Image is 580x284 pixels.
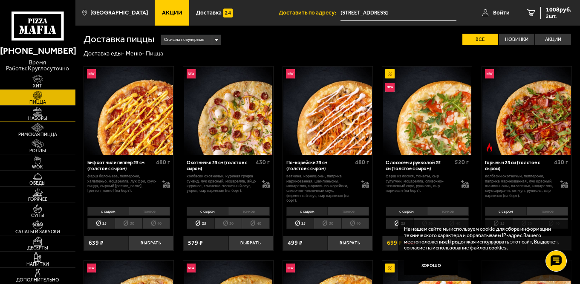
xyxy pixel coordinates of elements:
li: с сыром [485,207,526,216]
li: с сыром [386,207,427,216]
label: Все [462,34,498,45]
p: фарш болоньезе, пепперони, халапеньо, моцарелла, лук фри, соус-пицца, сырный [PERSON_NAME], [PERS... [87,174,156,193]
span: 499 ₽ [288,240,303,246]
span: [GEOGRAPHIC_DATA] [90,10,148,16]
div: По-корейски 25 см (толстое с сыром) [286,160,353,171]
span: 520 г [455,159,469,166]
button: Выбрать [129,236,173,251]
span: Доставка [196,10,222,16]
p: фарш из лосося, томаты, сыр сулугуни, моцарелла, сливочно-чесночный соус, руккола, сыр пармезан (... [386,174,455,193]
li: 30 [314,218,341,229]
a: АкционныйНовинкаС лососем и рукколой 25 см (толстое с сыром) [382,67,472,155]
span: Войти [493,10,510,16]
li: 40 [341,218,369,229]
li: тонкое [129,207,170,216]
li: 40 [242,218,270,229]
span: 699 ₽ [387,240,402,246]
span: Доставить по адресу: [279,10,340,16]
img: Новинка [187,69,196,78]
span: 2 шт. [546,14,571,19]
h1: Доставка пиццы [84,35,155,44]
p: колбаски Охотничьи, пепперони, паприка маринованная, лук красный, шампиньоны, халапеньо, моцарелл... [485,174,554,198]
img: 15daf4d41897b9f0e9f617042186c801.svg [223,9,232,17]
li: тонкое [327,207,369,216]
img: По-корейски 25 см (толстое с сыром) [283,67,372,155]
button: Выбрать [328,236,372,251]
img: Акционный [385,69,394,78]
li: тонкое [526,207,568,216]
li: тонкое [228,207,270,216]
p: ветчина, корнишоны, паприка маринованная, шампиньоны, моцарелла, морковь по-корейски, сливочно-че... [286,174,355,203]
span: 1008 руб. [546,7,571,13]
a: НовинкаПо-корейски 25 см (толстое с сыром) [283,67,372,155]
li: 30 [115,218,142,229]
img: Новинка [87,264,96,272]
a: НовинкаОхотничья 25 см (толстое с сыром) [183,67,273,155]
div: Биф хот чили пеппер 25 см (толстое с сыром) [87,160,154,171]
li: 25 [187,218,214,229]
li: тонкое [427,207,469,216]
li: 40 [142,218,170,229]
img: Новинка [485,69,494,78]
span: 639 ₽ [89,240,104,246]
p: На нашем сайте мы используем cookie для сбора информации технического характера и обрабатываем IP... [404,226,561,251]
div: Охотничья 25 см (толстое с сыром) [187,160,254,171]
a: НовинкаБиф хот чили пеппер 25 см (толстое с сыром) [84,67,173,155]
p: колбаски охотничьи, куриная грудка су-вид, лук красный, моцарелла, яйцо куриное, сливочно-чесночн... [187,174,256,193]
li: 25 [286,218,314,229]
a: Доставка еды- [84,50,124,57]
li: 40 [441,218,469,229]
img: Новинка [286,69,295,78]
li: 25 [485,218,513,229]
li: с сыром [286,207,328,216]
a: НовинкаОстрое блюдоГорыныч 25 см (толстое с сыром) [482,67,571,155]
img: Новинка [87,69,96,78]
li: 30 [413,218,441,229]
div: Горыныч 25 см (толстое с сыром) [485,160,552,171]
span: Сначала популярные [164,34,204,46]
img: Новинка [187,264,196,272]
img: Акционный [385,264,394,272]
li: 30 [513,218,540,229]
li: 25 [87,218,115,229]
img: Новинка [385,83,394,92]
img: Биф хот чили пеппер 25 см (толстое с сыром) [84,67,173,155]
li: 40 [540,218,568,229]
div: С лососем и рукколой 25 см (толстое с сыром) [386,160,453,171]
img: Острое блюдо [485,143,494,152]
img: Новинка [286,264,295,272]
a: Меню- [126,50,144,57]
span: 430 г [554,159,568,166]
input: Ваш адрес доставки [340,5,456,21]
span: 480 г [156,159,170,166]
li: 25 [386,218,413,229]
li: с сыром [187,207,228,216]
img: С лососем и рукколой 25 см (толстое с сыром) [383,67,471,155]
label: Акции [535,34,571,45]
span: 430 г [256,159,270,166]
img: Горыныч 25 см (толстое с сыром) [482,67,571,155]
span: 480 г [355,159,369,166]
span: Акции [162,10,182,16]
span: 579 ₽ [188,240,203,246]
img: Охотничья 25 см (толстое с сыром) [184,67,273,155]
li: 30 [214,218,242,229]
button: Хорошо [404,257,459,275]
button: Выбрать [228,236,273,251]
li: с сыром [87,207,129,216]
label: Новинки [499,34,535,45]
div: Пицца [146,50,163,58]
